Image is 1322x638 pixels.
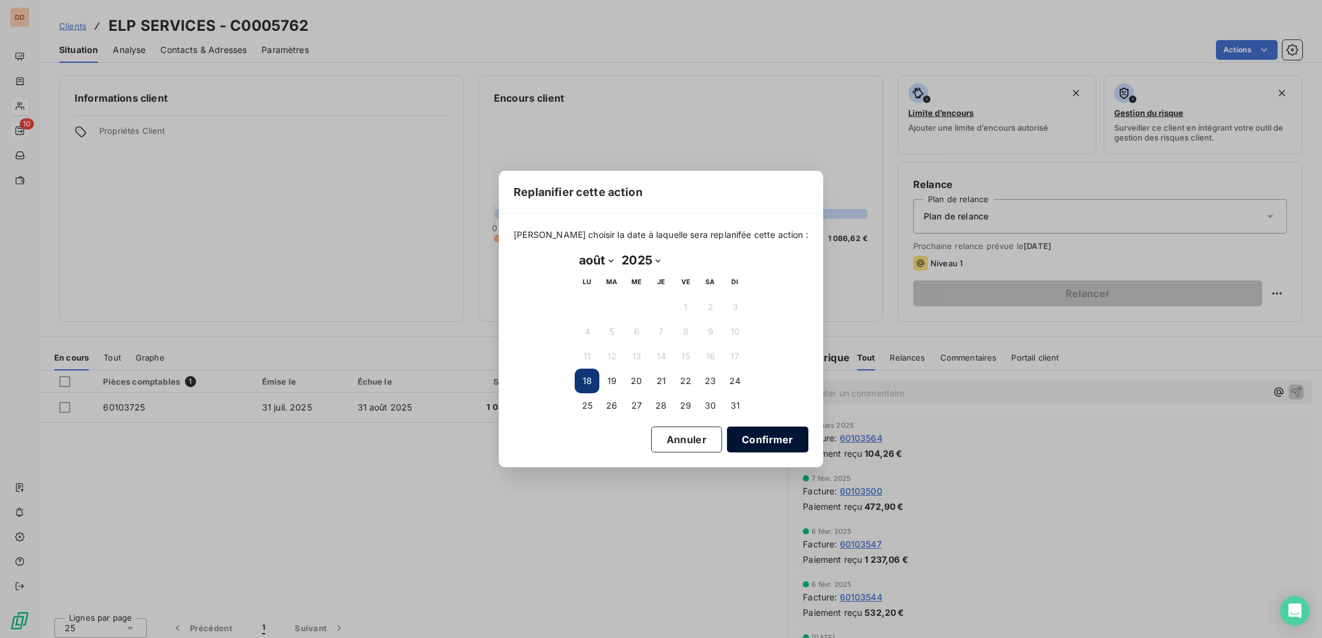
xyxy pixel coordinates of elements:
th: vendredi [673,270,698,295]
button: 22 [673,369,698,393]
button: 30 [698,393,723,418]
button: 25 [575,393,599,418]
button: Confirmer [727,427,808,452]
button: 13 [624,344,649,369]
button: 18 [575,369,599,393]
button: 21 [649,369,673,393]
button: 24 [723,369,747,393]
button: 8 [673,319,698,344]
th: lundi [575,270,599,295]
th: samedi [698,270,723,295]
button: 1 [673,295,698,319]
button: 26 [599,393,624,418]
button: 11 [575,344,599,369]
th: mardi [599,270,624,295]
button: Annuler [651,427,722,452]
button: 31 [723,393,747,418]
span: [PERSON_NAME] choisir la date à laquelle sera replanifée cette action : [514,229,808,241]
button: 23 [698,369,723,393]
div: Open Intercom Messenger [1280,596,1310,626]
button: 4 [575,319,599,344]
button: 6 [624,319,649,344]
button: 10 [723,319,747,344]
button: 14 [649,344,673,369]
th: dimanche [723,270,747,295]
button: 28 [649,393,673,418]
th: jeudi [649,270,673,295]
button: 29 [673,393,698,418]
span: Replanifier cette action [514,184,643,200]
button: 15 [673,344,698,369]
button: 7 [649,319,673,344]
button: 17 [723,344,747,369]
button: 3 [723,295,747,319]
button: 9 [698,319,723,344]
button: 12 [599,344,624,369]
th: mercredi [624,270,649,295]
button: 5 [599,319,624,344]
button: 20 [624,369,649,393]
button: 2 [698,295,723,319]
button: 27 [624,393,649,418]
button: 16 [698,344,723,369]
button: 19 [599,369,624,393]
